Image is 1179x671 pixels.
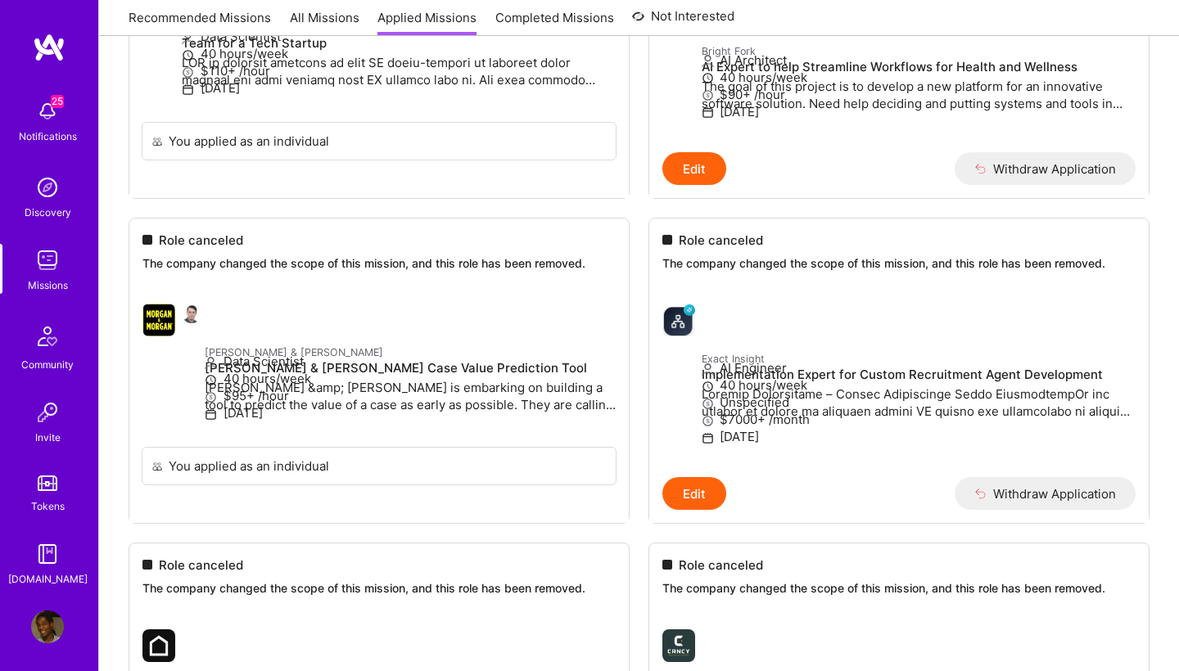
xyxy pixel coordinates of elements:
img: User Avatar [31,610,64,643]
i: icon Clock [702,381,714,393]
p: [DATE] [702,103,1136,120]
i: icon MoneyGray [702,89,714,101]
img: bell [31,95,64,128]
img: discovery [31,171,64,204]
a: User Avatar [27,610,68,643]
p: $90+ /hour [702,86,1136,103]
img: tokens [38,475,57,491]
p: The company changed the scope of this mission, and this role has been removed. [662,255,1136,272]
i: icon Applicant [702,55,714,67]
p: AI Architect [702,52,1136,69]
div: Community [21,356,74,373]
div: Tokens [31,498,65,515]
div: Notifications [19,128,77,145]
p: $7000+ /month [702,411,1136,428]
img: Invite [31,396,64,429]
img: guide book [31,538,64,570]
a: Exact Insight company logoExact InsightImplementation Expert for Custom Recruitment Agent Develop... [649,290,1149,477]
a: Recommended Missions [129,9,271,36]
button: Edit [662,477,726,510]
div: Invite [35,429,61,446]
i: icon Calendar [702,432,714,444]
i: icon Clock [702,72,714,84]
img: Exact Insight company logo [662,304,695,336]
a: Not Interested [632,7,734,36]
p: 40 hours/week [702,376,1136,394]
i: icon MoneyGray [702,398,714,410]
i: icon Applicant [702,363,714,376]
button: Edit [662,152,726,185]
span: Role canceled [679,232,763,249]
img: logo [33,33,65,62]
p: [DATE] [702,428,1136,445]
p: AI Engineer [702,359,1136,376]
div: [DOMAIN_NAME] [8,570,88,588]
span: 25 [51,95,64,108]
a: All Missions [290,9,359,36]
button: Withdraw Application [955,152,1136,185]
a: Applied Missions [377,9,477,36]
a: Completed Missions [495,9,614,36]
div: Discovery [25,204,71,221]
img: Community [28,317,67,356]
p: Unspecified [702,394,1136,411]
button: Withdraw Application [955,477,1136,510]
i: icon MoneyGray [702,415,714,427]
i: icon Calendar [702,106,714,119]
div: Missions [28,277,68,294]
img: teamwork [31,244,64,277]
p: 40 hours/week [702,69,1136,86]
